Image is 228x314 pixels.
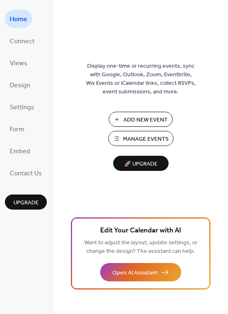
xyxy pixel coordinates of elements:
span: Edit Your Calendar with AI [100,225,181,237]
button: Open AI Assistant [100,263,181,281]
button: 🚀 Upgrade [113,156,169,171]
span: Want to adjust the layout, update settings, or change the design? The assistant can help. [84,237,197,257]
a: Contact Us [5,164,47,182]
a: Embed [5,142,35,160]
a: Settings [5,98,39,116]
button: Add New Event [109,112,173,127]
span: Open AI Assistant [112,269,158,277]
span: Display one-time or recurring events, sync with Google, Outlook, Zoom, Eventbrite, Wix Events or ... [86,62,196,96]
a: Form [5,120,29,138]
span: Contact Us [10,167,42,180]
span: Embed [10,145,30,158]
span: Home [10,13,27,26]
button: Manage Events [108,131,173,146]
a: Design [5,76,35,94]
a: Home [5,10,32,28]
a: Views [5,54,32,72]
span: Upgrade [13,199,39,207]
span: Settings [10,101,34,114]
span: Connect [10,35,35,48]
span: Form [10,123,24,136]
a: Connect [5,32,39,50]
button: Upgrade [5,195,47,210]
span: 🚀 Upgrade [118,159,164,170]
span: Manage Events [123,135,169,144]
span: Views [10,57,27,70]
span: Design [10,79,30,92]
span: Add New Event [123,116,168,124]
